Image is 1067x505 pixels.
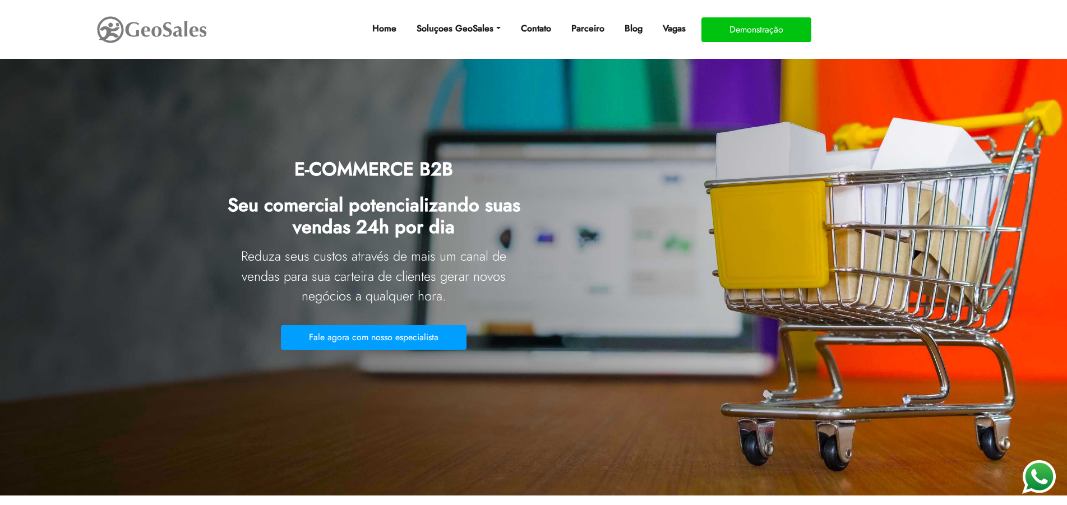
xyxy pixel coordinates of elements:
[516,17,556,40] a: Contato
[223,150,525,186] h1: E-COMMERCE B2B
[567,17,609,40] a: Parceiro
[658,17,690,40] a: Vagas
[96,14,208,45] img: GeoSales
[281,325,466,350] button: Fale agora com nosso especialista
[701,17,811,42] button: Demonstração
[368,17,401,40] a: Home
[223,186,525,244] h2: Seu comercial potencializando suas vendas 24h por dia
[1020,458,1057,495] img: WhatsApp
[223,247,525,307] p: Reduza seus custos através de mais um canal de vendas para sua carteira de clientes gerar novos n...
[412,17,505,40] a: Soluçoes GeoSales
[620,17,647,40] a: Blog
